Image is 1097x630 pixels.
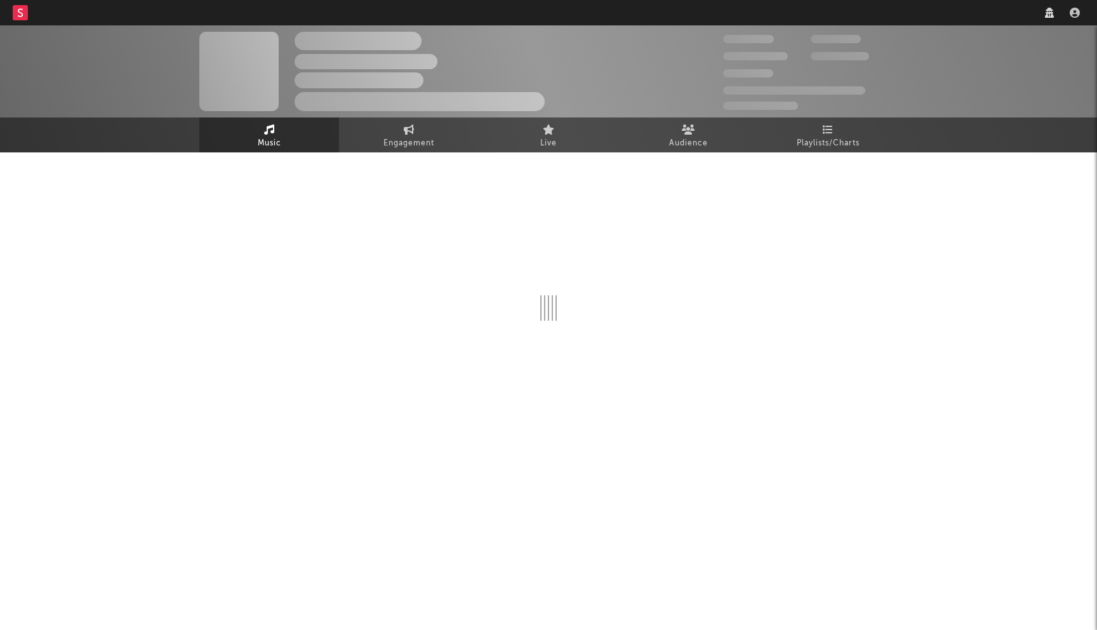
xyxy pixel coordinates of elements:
a: Music [199,117,339,152]
a: Audience [618,117,758,152]
span: 1,000,000 [811,52,869,60]
span: Jump Score: 85.0 [723,102,798,110]
span: 50,000,000 [723,52,788,60]
span: Live [540,136,557,151]
span: 50,000,000 Monthly Listeners [723,86,865,95]
a: Live [479,117,618,152]
span: 300,000 [723,35,774,43]
span: Audience [669,136,708,151]
a: Playlists/Charts [758,117,898,152]
span: 100,000 [811,35,861,43]
a: Engagement [339,117,479,152]
span: Playlists/Charts [797,136,860,151]
span: Music [258,136,281,151]
span: Engagement [383,136,434,151]
span: 100,000 [723,69,773,77]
